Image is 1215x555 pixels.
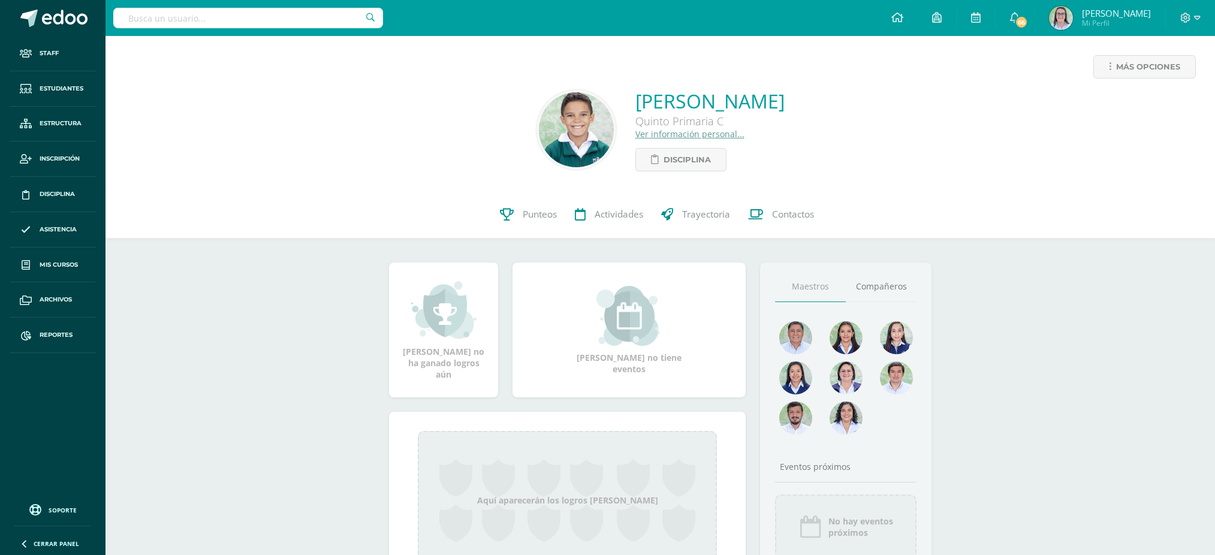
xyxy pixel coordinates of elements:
[40,225,77,234] span: Asistencia
[10,248,96,283] a: Mis cursos
[10,212,96,248] a: Asistencia
[40,84,83,93] span: Estudiantes
[523,208,557,221] span: Punteos
[779,402,812,435] img: 54c759e5b9bb94252904e19d2c113a42.png
[635,114,785,128] div: Quinto Primaria C
[40,154,80,164] span: Inscripción
[635,128,744,140] a: Ver información personal...
[830,361,863,394] img: 674848b92a8dd628d3cff977652c0a9e.png
[10,177,96,212] a: Disciplina
[491,191,566,239] a: Punteos
[1015,16,1028,29] span: 66
[880,321,913,354] img: e0582db7cc524a9960c08d03de9ec803.png
[1082,18,1151,28] span: Mi Perfil
[775,461,916,472] div: Eventos próximos
[739,191,823,239] a: Contactos
[539,92,614,167] img: 37c7df65a6d4b0d9624af3e6928474dc.png
[10,318,96,353] a: Reportes
[596,286,662,346] img: event_small.png
[411,280,477,340] img: achievement_small.png
[34,539,79,548] span: Cerrar panel
[40,189,75,199] span: Disciplina
[10,141,96,177] a: Inscripción
[772,208,814,221] span: Contactos
[779,321,812,354] img: f4ec16a59328cb939a4b919555c40b71.png
[779,361,812,394] img: 6ddd1834028c492d783a9ed76c16c693.png
[10,71,96,107] a: Estudiantes
[10,282,96,318] a: Archivos
[1082,7,1151,19] span: [PERSON_NAME]
[830,321,863,354] img: a45c6b0b365ef70dd84ea434ae6b643f.png
[14,501,91,517] a: Soporte
[828,515,893,538] span: No hay eventos próximos
[830,402,863,435] img: 74e021dbc1333a55a6a6352084f0f183.png
[635,88,785,114] a: [PERSON_NAME]
[595,208,643,221] span: Actividades
[10,36,96,71] a: Staff
[1049,6,1073,30] img: 04502d3ebb6155621d07acff4f663ff2.png
[40,260,78,270] span: Mis cursos
[569,286,689,375] div: [PERSON_NAME] no tiene eventos
[652,191,739,239] a: Trayectoria
[40,295,72,304] span: Archivos
[798,515,822,539] img: event_icon.png
[880,361,913,394] img: f0af4734c025b990c12c69d07632b04a.png
[401,280,486,380] div: [PERSON_NAME] no ha ganado logros aún
[566,191,652,239] a: Actividades
[10,107,96,142] a: Estructura
[40,330,73,340] span: Reportes
[846,272,916,302] a: Compañeros
[682,208,730,221] span: Trayectoria
[40,119,82,128] span: Estructura
[49,506,77,514] span: Soporte
[40,49,59,58] span: Staff
[113,8,383,28] input: Busca un usuario...
[635,148,726,171] a: Disciplina
[664,149,711,171] span: Disciplina
[1116,56,1180,78] span: Más opciones
[775,272,846,302] a: Maestros
[1093,55,1196,79] a: Más opciones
